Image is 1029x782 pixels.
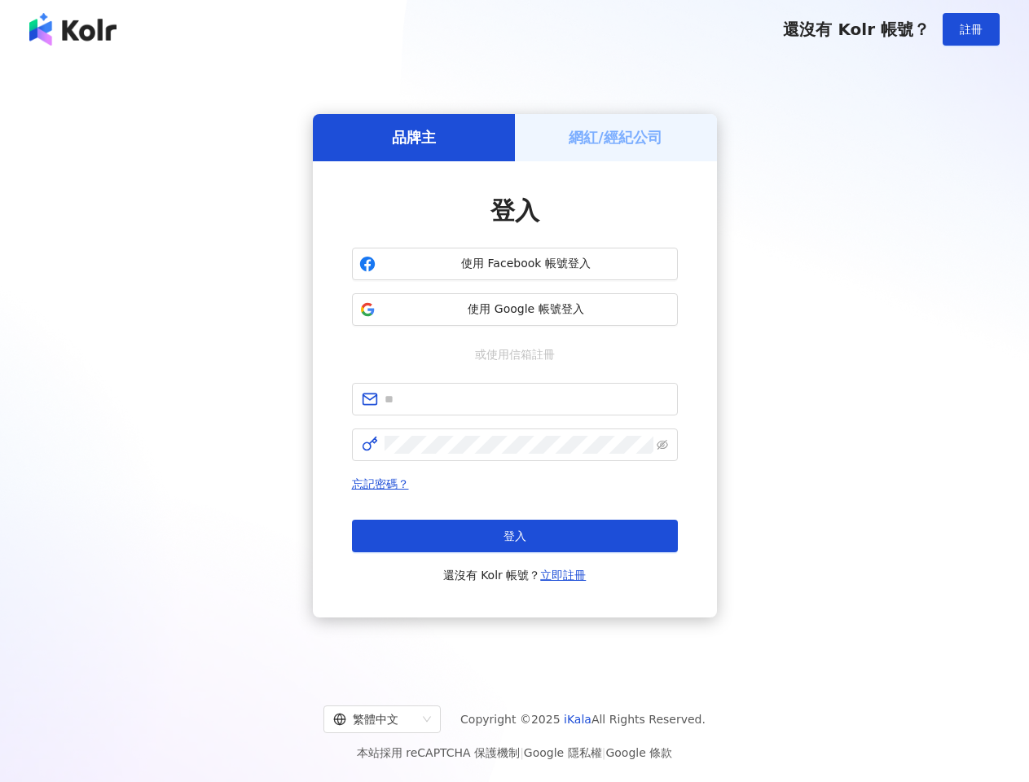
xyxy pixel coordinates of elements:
span: 還沒有 Kolr 帳號？ [443,565,587,585]
a: iKala [564,713,591,726]
button: 使用 Facebook 帳號登入 [352,248,678,280]
span: 登入 [504,529,526,543]
button: 註冊 [943,13,1000,46]
span: Copyright © 2025 All Rights Reserved. [460,710,706,729]
span: 登入 [490,196,539,225]
span: 註冊 [960,23,983,36]
a: Google 條款 [605,746,672,759]
img: logo [29,13,117,46]
span: | [602,746,606,759]
h5: 網紅/經紀公司 [569,127,662,147]
a: 立即註冊 [540,569,586,582]
h5: 品牌主 [392,127,436,147]
button: 登入 [352,520,678,552]
span: | [520,746,524,759]
span: eye-invisible [657,439,668,450]
span: 使用 Google 帳號登入 [382,301,671,318]
span: 使用 Facebook 帳號登入 [382,256,671,272]
span: 或使用信箱註冊 [464,345,566,363]
a: Google 隱私權 [524,746,602,759]
button: 使用 Google 帳號登入 [352,293,678,326]
span: 還沒有 Kolr 帳號？ [783,20,930,39]
a: 忘記密碼？ [352,477,409,490]
span: 本站採用 reCAPTCHA 保護機制 [357,743,672,762]
div: 繁體中文 [333,706,416,732]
